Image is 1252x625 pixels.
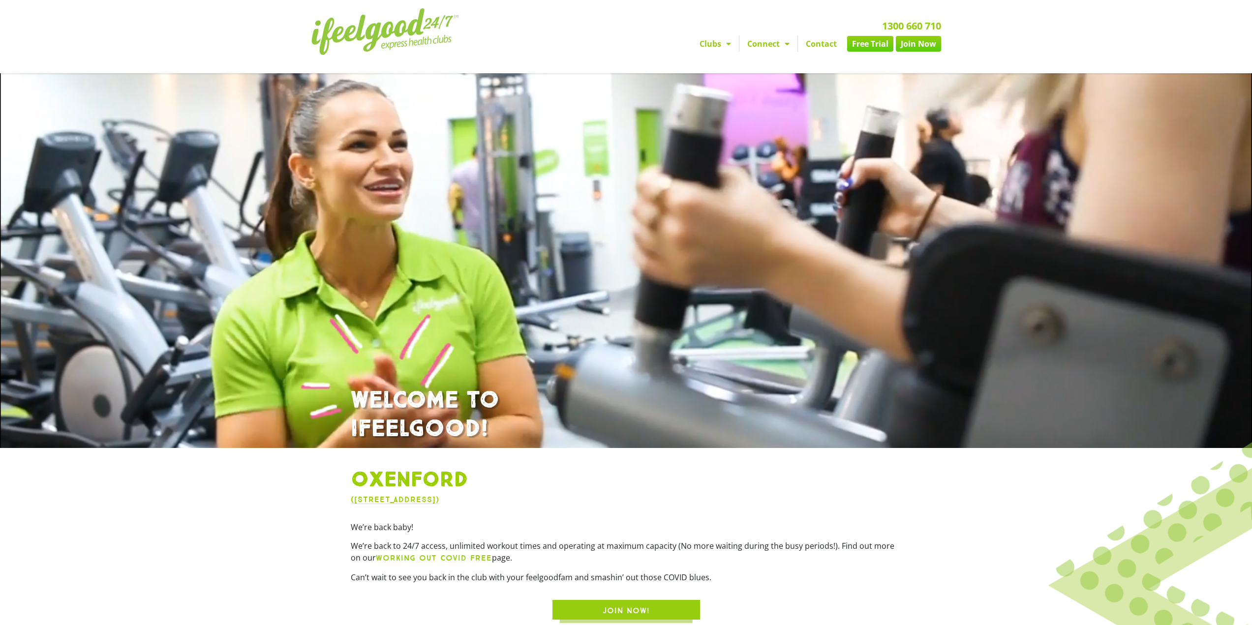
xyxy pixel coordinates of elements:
[552,600,700,620] a: JOIN NOW!
[376,552,492,563] a: WORKING OUT COVID FREE
[692,36,739,52] a: Clubs
[351,571,902,583] p: Can’t wait to see you back in the club with your feelgoodfam and smashin’ out those COVID blues.
[376,553,492,563] b: WORKING OUT COVID FREE
[351,521,902,533] p: We’re back baby!
[351,495,439,504] a: ([STREET_ADDRESS])
[603,605,650,617] span: JOIN NOW!
[896,36,941,52] a: Join Now
[351,387,902,443] h1: WELCOME TO IFEELGOOD!
[882,19,941,32] a: 1300 660 710
[535,36,941,52] nav: Menu
[351,540,902,564] p: We’re back to 24/7 access, unlimited workout times and operating at maximum capacity (No more wai...
[739,36,797,52] a: Connect
[798,36,845,52] a: Contact
[351,468,902,493] h1: Oxenford
[847,36,893,52] a: Free Trial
